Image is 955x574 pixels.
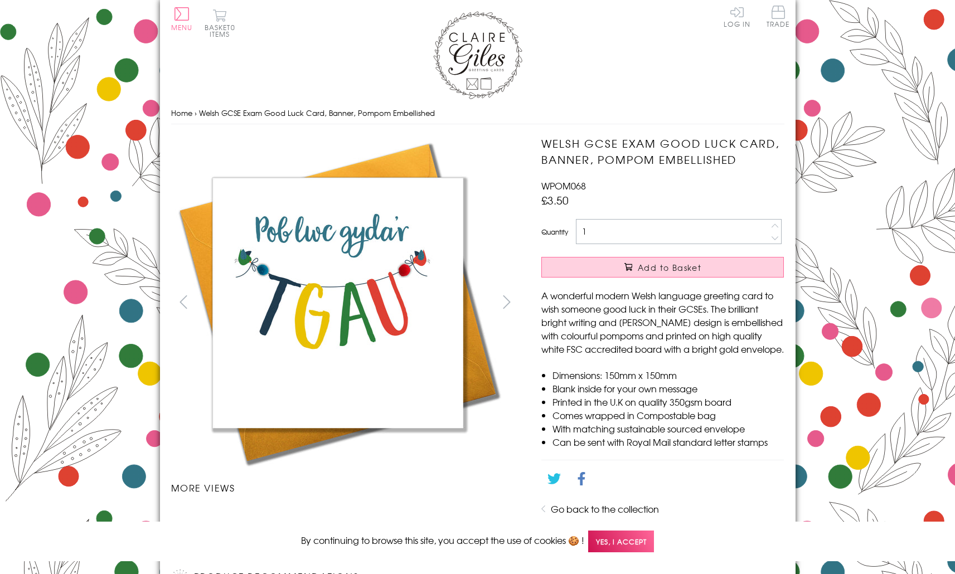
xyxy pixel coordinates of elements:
img: Welsh GCSE Exam Good Luck Card, Banner, Pompom Embellished [171,135,505,470]
span: WPOM068 [541,179,586,192]
li: Carousel Page 3 [345,505,432,530]
a: Go back to the collection [551,502,659,515]
img: Claire Giles Greetings Cards [433,11,522,99]
span: Yes, I accept [588,531,654,552]
li: Printed in the U.K on quality 350gsm board [552,395,784,408]
li: Blank inside for your own message [552,382,784,395]
a: Log In [724,6,750,27]
a: Home [171,108,192,118]
img: Welsh GCSE Exam Good Luck Card, Banner, Pompom Embellished [519,135,854,432]
li: Dimensions: 150mm x 150mm [552,368,784,382]
span: £3.50 [541,192,569,208]
button: next [494,289,519,314]
img: Welsh GCSE Exam Good Luck Card, Banner, Pompom Embellished [214,519,215,519]
li: Carousel Page 1 (Current Slide) [171,505,258,530]
span: › [195,108,197,118]
span: Menu [171,22,193,32]
img: Welsh GCSE Exam Good Luck Card, Banner, Pompom Embellished [301,519,302,519]
span: 0 items [210,22,235,39]
button: Basket0 items [205,9,235,37]
label: Quantity [541,227,568,237]
button: Add to Basket [541,257,784,278]
span: Add to Basket [638,262,701,273]
li: With matching sustainable sourced envelope [552,422,784,435]
li: Carousel Page 4 [432,505,519,530]
li: Carousel Page 2 [258,505,345,530]
ul: Carousel Pagination [171,505,520,530]
h1: Welsh GCSE Exam Good Luck Card, Banner, Pompom Embellished [541,135,784,168]
li: Comes wrapped in Compostable bag [552,408,784,422]
button: prev [171,289,196,314]
li: Can be sent with Royal Mail standard letter stamps [552,435,784,449]
nav: breadcrumbs [171,102,784,125]
span: Trade [767,6,790,27]
span: Welsh GCSE Exam Good Luck Card, Banner, Pompom Embellished [199,108,435,118]
a: Trade [767,6,790,30]
h3: More views [171,481,520,494]
button: Menu [171,7,193,31]
p: A wonderful modern Welsh language greeting card to wish someone good luck in their GCSEs. The bri... [541,289,784,356]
